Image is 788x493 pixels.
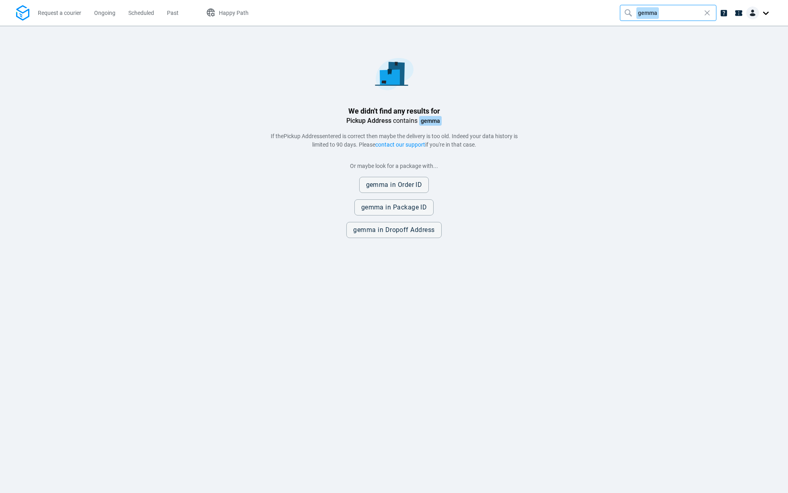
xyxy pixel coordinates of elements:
span: contact our support [375,141,425,148]
span: gemma [361,204,427,211]
span: Past [167,10,179,16]
button: gemma in Dropoff Address [346,222,441,238]
span: gemma [419,116,442,126]
h1: We didn't find any results for [348,106,440,116]
span: Pickup Address [346,117,391,124]
span: Happy Path [219,10,249,16]
span: in [385,204,391,211]
span: gemma [636,7,659,19]
span: Or maybe look for a package with... [350,163,438,169]
button: gemma in Package ID [354,199,434,215]
span: in [390,182,396,188]
span: Ongoing [94,10,115,16]
button: gemma in Order ID [359,177,429,193]
img: Logo [16,5,29,21]
span: contains [393,117,418,124]
img: No results found [375,58,414,90]
span: Dropoff Address [385,227,435,233]
img: Client [746,6,759,19]
span: in [378,227,383,233]
span: Pickup Address [284,133,322,139]
span: If the entered is correct then maybe the delivery is too old. Indeed your data history is limited... [271,133,518,148]
span: Order ID [398,182,422,188]
div: gemma [636,5,702,21]
span: Scheduled [128,10,154,16]
span: Package ID [393,204,427,211]
span: gemma [366,182,422,188]
span: gemma [353,227,434,233]
span: Request a courier [38,10,81,16]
